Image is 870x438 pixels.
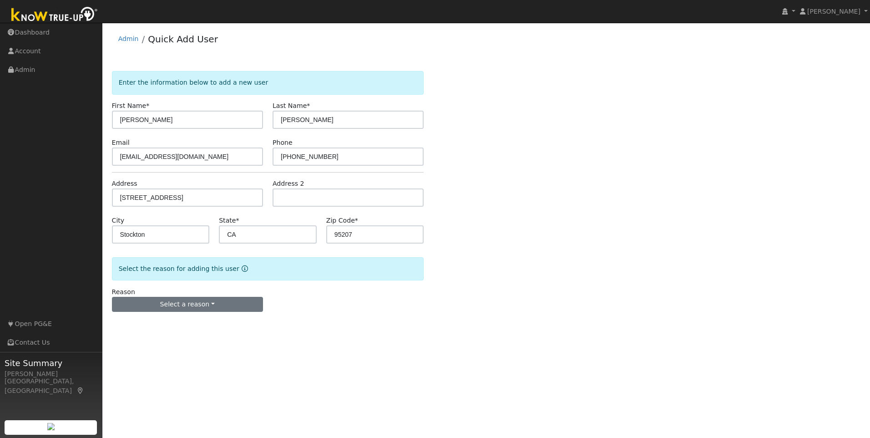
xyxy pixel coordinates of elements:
span: Required [307,102,310,109]
div: [GEOGRAPHIC_DATA], [GEOGRAPHIC_DATA] [5,377,97,396]
div: Enter the information below to add a new user [112,71,424,94]
label: Reason [112,287,135,297]
img: Know True-Up [7,5,102,25]
a: Map [76,387,85,394]
span: Required [355,217,358,224]
label: State [219,216,239,225]
span: Required [236,217,239,224]
button: Select a reason [112,297,263,312]
label: Address [112,179,137,188]
a: Quick Add User [148,34,218,45]
img: retrieve [47,423,55,430]
span: [PERSON_NAME] [807,8,860,15]
label: Email [112,138,130,148]
label: Address 2 [273,179,304,188]
span: Site Summary [5,357,97,369]
label: City [112,216,125,225]
span: Required [146,102,149,109]
div: [PERSON_NAME] [5,369,97,379]
a: Admin [118,35,139,42]
a: Reason for new user [239,265,248,272]
div: Select the reason for adding this user [112,257,424,280]
label: Phone [273,138,293,148]
label: First Name [112,101,150,111]
label: Zip Code [326,216,358,225]
label: Last Name [273,101,310,111]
